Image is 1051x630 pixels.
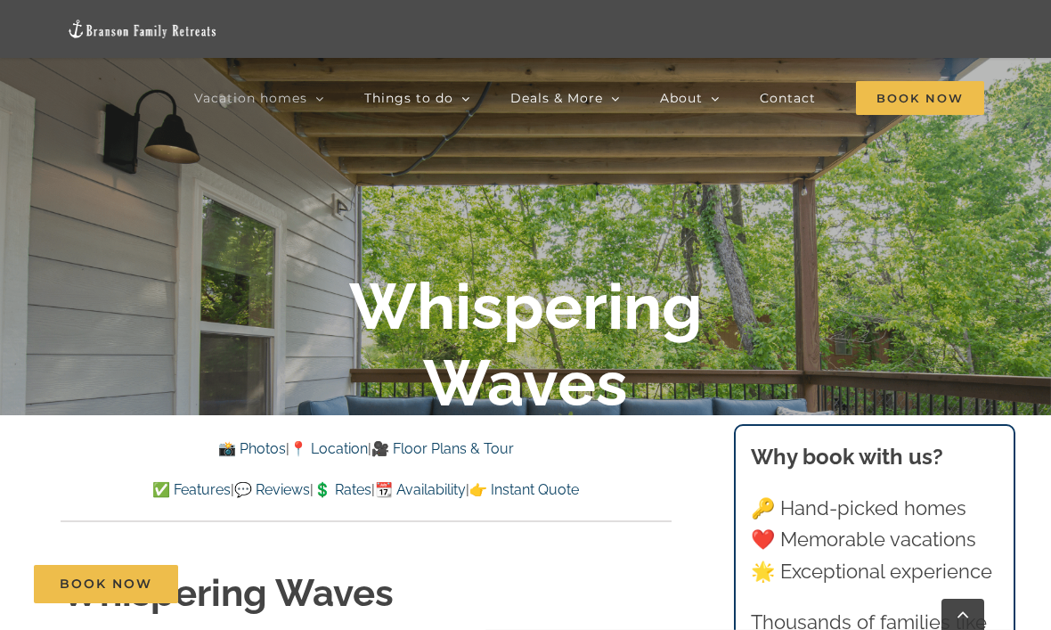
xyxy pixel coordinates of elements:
[510,92,603,104] span: Deals & More
[371,440,514,457] a: 🎥 Floor Plans & Tour
[349,268,703,421] b: Whispering Waves
[375,481,466,498] a: 📆 Availability
[218,440,286,457] a: 📸 Photos
[194,70,984,127] nav: Main Menu Sticky
[234,481,310,498] a: 💬 Reviews
[856,81,984,115] span: Book Now
[152,481,231,498] a: ✅ Features
[60,577,152,592] span: Book Now
[660,92,703,104] span: About
[751,441,998,473] h3: Why book with us?
[364,92,453,104] span: Things to do
[364,70,470,127] a: Things to do
[194,70,324,127] a: Vacation homes
[660,70,720,127] a: About
[34,565,178,603] a: Book Now
[510,70,620,127] a: Deals & More
[61,438,671,461] p: | |
[67,19,218,39] img: Branson Family Retreats Logo
[314,481,371,498] a: 💲 Rates
[760,92,816,104] span: Contact
[194,92,307,104] span: Vacation homes
[469,481,579,498] a: 👉 Instant Quote
[61,479,671,502] p: | | | |
[760,70,816,127] a: Contact
[289,440,368,457] a: 📍 Location
[751,493,998,587] p: 🔑 Hand-picked homes ❤️ Memorable vacations 🌟 Exceptional experience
